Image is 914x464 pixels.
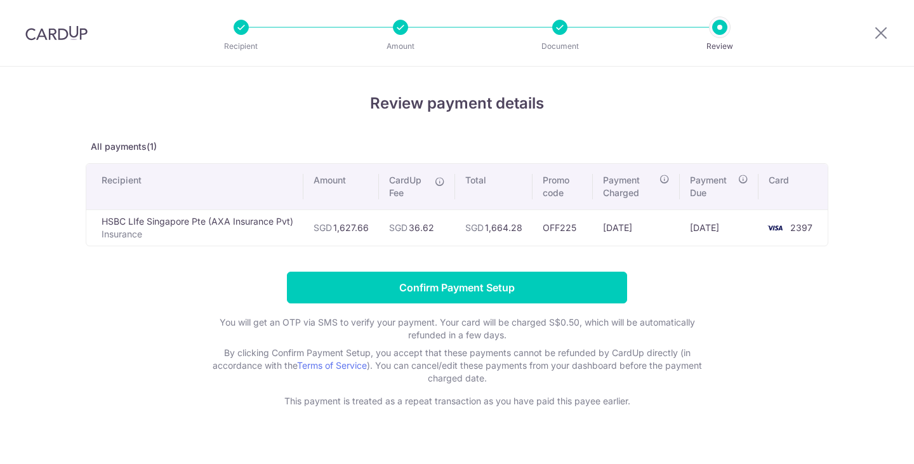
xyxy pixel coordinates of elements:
input: Confirm Payment Setup [287,272,627,303]
p: All payments(1) [86,140,828,153]
img: <span class="translation_missing" title="translation missing: en.account_steps.new_confirm_form.b... [762,220,788,235]
a: Terms of Service [297,360,367,371]
th: Recipient [86,164,303,209]
span: SGD [389,222,407,233]
h4: Review payment details [86,92,828,115]
p: This payment is treated as a repeat transaction as you have paid this payee earlier. [203,395,711,408]
span: SGD [465,222,484,233]
td: 1,664.28 [455,209,533,246]
td: [DATE] [680,209,758,246]
p: Document [513,40,607,53]
span: CardUp Fee [389,174,428,199]
th: Card [758,164,828,209]
td: OFF225 [533,209,593,246]
th: Total [455,164,533,209]
td: 36.62 [379,209,455,246]
p: Amount [354,40,447,53]
th: Amount [303,164,379,209]
span: Payment Due [690,174,734,199]
td: 1,627.66 [303,209,379,246]
td: HSBC LIfe Singapore Pte (AXA Insurance Pvt) [86,209,303,246]
iframe: Opens a widget where you can find more information [833,426,901,458]
span: 2397 [790,222,812,233]
p: By clicking Confirm Payment Setup, you accept that these payments cannot be refunded by CardUp di... [203,347,711,385]
p: Recipient [194,40,288,53]
p: Insurance [102,228,293,241]
td: [DATE] [593,209,680,246]
p: Review [673,40,767,53]
th: Promo code [533,164,593,209]
span: Payment Charged [603,174,656,199]
p: You will get an OTP via SMS to verify your payment. Your card will be charged S$0.50, which will ... [203,316,711,341]
span: SGD [314,222,332,233]
img: CardUp [25,25,88,41]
